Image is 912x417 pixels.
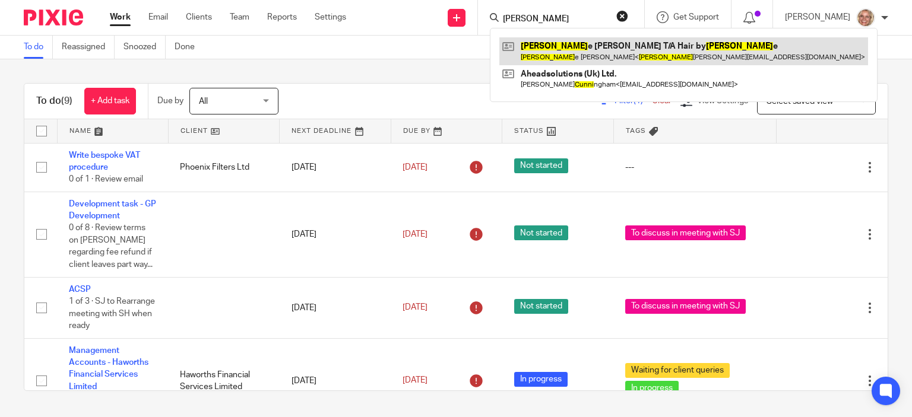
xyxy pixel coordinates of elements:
img: Pixie [24,9,83,26]
span: All [199,97,208,106]
span: 0 of 8 · Review terms on [PERSON_NAME] regarding fee refund if client leaves part way... [69,224,153,269]
span: [DATE] [403,377,427,385]
td: [DATE] [280,192,391,277]
span: [DATE] [403,163,427,171]
span: [DATE] [403,230,427,238]
h1: To do [36,95,72,107]
td: [DATE] [280,143,391,192]
span: Select saved view [767,97,833,106]
span: (9) [61,96,72,106]
td: [DATE] [280,277,391,338]
a: Team [230,11,249,23]
a: Management Accounts - Haworths Financial Services Limited [69,346,148,391]
a: Reassigned [62,36,115,59]
a: Snoozed [123,36,166,59]
a: To do [24,36,53,59]
div: --- [625,161,764,173]
span: 1 of 3 · SJ to Rearrange meeting with SH when ready [69,297,155,330]
a: + Add task [84,88,136,114]
span: Tags [626,128,646,134]
span: To discuss in meeting with SJ [625,299,746,314]
span: Not started [514,299,568,314]
td: Phoenix Filters Ltd [168,143,279,192]
a: Work [110,11,131,23]
button: Clear [616,10,628,22]
span: Not started [514,158,568,173]
span: Not started [514,225,568,240]
span: [DATE] [403,303,427,311]
p: [PERSON_NAME] [785,11,850,23]
p: Due by [157,95,183,107]
a: ACSP [69,285,91,294]
a: Write bespoke VAT procedure [69,151,140,171]
img: SJ.jpg [856,8,875,27]
span: In progress [625,381,679,396]
a: Email [148,11,168,23]
a: Done [175,36,204,59]
span: In progress [514,372,568,387]
a: Settings [315,11,346,23]
span: Get Support [673,13,719,21]
a: Development task - GP Development [69,200,156,220]
span: Waiting for client queries [625,363,730,378]
a: Reports [267,11,297,23]
span: 0 of 1 · Review email [69,175,143,183]
span: To discuss in meeting with SJ [625,225,746,240]
input: Search [502,14,609,25]
a: Clients [186,11,212,23]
